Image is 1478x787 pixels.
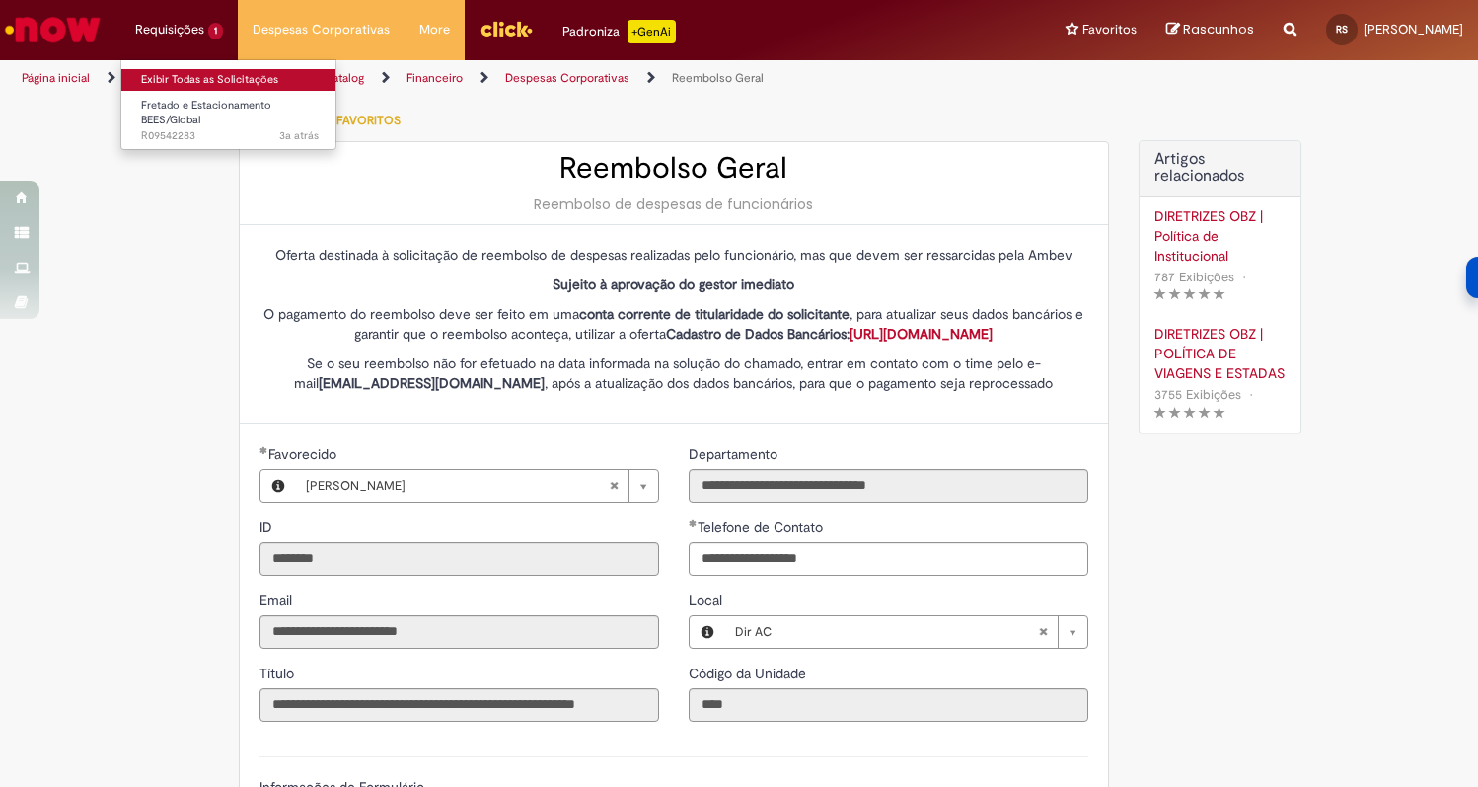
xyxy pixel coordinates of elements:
[1154,151,1286,186] h3: Artigos relacionados
[279,128,319,143] time: 14/02/2023 17:10:55
[553,275,794,293] strong: Sujeito à aprovação do gestor imediato
[505,70,629,86] a: Despesas Corporativas
[259,518,276,536] span: Somente leitura - ID
[1166,21,1254,39] a: Rascunhos
[259,446,268,454] span: Obrigatório Preenchido
[259,688,659,722] input: Título
[1082,20,1137,39] span: Favoritos
[689,591,726,609] span: Local
[268,445,340,463] span: Necessários - Favorecido
[562,20,676,43] div: Padroniza
[419,20,450,39] span: More
[120,59,336,150] ul: Requisições
[1238,264,1250,290] span: •
[259,304,1088,344] p: O pagamento do reembolso deve ser feito em uma , para atualizar seus dados bancários e garantir q...
[690,616,725,648] button: Local, Visualizar este registro Dir AC
[689,469,1088,503] input: Departamento
[480,14,533,43] img: click_logo_yellow_360x200.png
[253,20,390,39] span: Despesas Corporativas
[259,615,659,649] input: Email
[1154,206,1286,266] a: DIRETRIZES OBZ | Política de Institucional
[1154,269,1234,285] span: 787 Exibições
[689,542,1088,576] input: Telefone de Contato
[1154,324,1286,383] a: DIRETRIZES OBZ | POLÍTICA DE VIAGENS E ESTADAS
[2,10,104,49] img: ServiceNow
[672,70,764,86] a: Reembolso Geral
[850,325,993,343] a: [URL][DOMAIN_NAME]
[689,444,781,464] label: Somente leitura - Departamento
[279,128,319,143] span: 3a atrás
[259,517,276,537] label: Somente leitura - ID
[689,664,810,683] label: Somente leitura - Código da Unidade
[1336,23,1348,36] span: RS
[121,69,338,91] a: Exibir Todas as Solicitações
[1154,386,1241,403] span: 3755 Exibições
[141,128,319,144] span: R09542283
[259,664,298,683] label: Somente leitura - Título
[689,688,1088,722] input: Código da Unidade
[15,60,971,97] ul: Trilhas de página
[319,374,545,392] strong: [EMAIL_ADDRESS][DOMAIN_NAME]
[259,591,296,609] span: Somente leitura - Email
[306,470,609,502] span: [PERSON_NAME]
[121,95,338,137] a: Aberto R09542283 : Fretado e Estacionamento BEES/Global
[725,616,1087,648] a: Dir ACLimpar campo Local
[628,20,676,43] p: +GenAi
[296,470,658,502] a: [PERSON_NAME]Limpar campo Favorecido
[1245,381,1257,408] span: •
[260,470,296,502] button: Favorecido, Visualizar este registro Renata Coelho Da Rocha Sayao
[141,98,271,128] span: Fretado e Estacionamento BEES/Global
[735,616,1038,648] span: Dir AC
[259,542,659,576] input: ID
[689,445,781,463] span: Somente leitura - Departamento
[22,70,90,86] a: Página inicial
[698,518,827,536] span: Telefone de Contato
[259,195,1088,214] div: Reembolso de despesas de funcionários
[135,20,204,39] span: Requisições
[259,590,296,610] label: Somente leitura - Email
[1028,616,1058,648] abbr: Limpar campo Local
[689,665,810,682] span: Somente leitura - Código da Unidade
[689,519,698,527] span: Obrigatório Preenchido
[579,305,850,323] strong: conta corrente de titularidade do solicitante
[666,325,993,343] strong: Cadastro de Dados Bancários:
[259,245,1088,265] p: Oferta destinada à solicitação de reembolso de despesas realizadas pelo funcionário, mas que deve...
[1364,21,1463,38] span: [PERSON_NAME]
[406,70,463,86] a: Financeiro
[259,354,1088,393] p: Se o seu reembolso não for efetuado na data informada na solução do chamado, entrar em contato co...
[208,23,223,39] span: 1
[259,665,298,682] span: Somente leitura - Título
[259,152,1088,185] h2: Reembolso Geral
[599,470,628,502] abbr: Limpar campo Favorecido
[1183,20,1254,39] span: Rascunhos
